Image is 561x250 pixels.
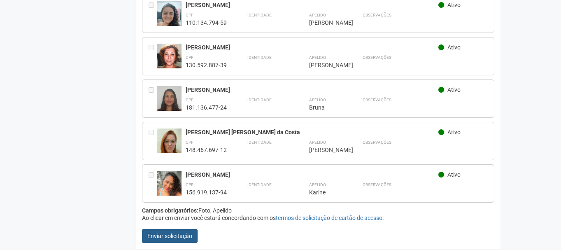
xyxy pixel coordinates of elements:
strong: Observações [363,98,391,102]
strong: CPF [186,55,193,60]
img: user.jpg [157,1,182,44]
div: Bruna [309,104,342,111]
div: 181.136.477-24 [186,104,227,111]
span: Ativo [447,171,461,178]
a: termos de solicitação de cartão de acesso [276,215,382,221]
strong: Observações [363,182,391,187]
div: Karine [309,189,342,196]
button: Enviar solicitação [142,229,198,243]
strong: Apelido [309,13,326,17]
div: Foto, Apelido [142,207,495,214]
img: user.jpg [157,129,182,163]
div: [PERSON_NAME] [186,86,439,93]
img: user.jpg [157,44,182,77]
strong: Identidade [247,140,272,145]
strong: Identidade [247,98,272,102]
span: Ativo [447,129,461,136]
div: Entre em contato com a Aministração para solicitar o cancelamento ou 2a via [149,171,157,196]
div: 148.467.697-12 [186,146,227,154]
div: 110.134.794-59 [186,19,227,26]
strong: Identidade [247,13,272,17]
div: [PERSON_NAME] [309,61,342,69]
strong: CPF [186,140,193,145]
div: Entre em contato com a Aministração para solicitar o cancelamento ou 2a via [149,44,157,69]
div: [PERSON_NAME] [186,171,439,178]
div: [PERSON_NAME] [309,146,342,154]
strong: CPF [186,98,193,102]
div: 130.592.887-39 [186,61,227,69]
strong: Campos obrigatórios: [142,207,198,214]
div: [PERSON_NAME] [PERSON_NAME] da Costa [186,129,439,136]
strong: Observações [363,13,391,17]
img: user.jpg [157,86,182,118]
strong: Identidade [247,182,272,187]
strong: Observações [363,140,391,145]
strong: CPF [186,182,193,187]
div: [PERSON_NAME] [186,44,439,51]
strong: Apelido [309,140,326,145]
div: [PERSON_NAME] [186,1,439,9]
div: [PERSON_NAME] [309,19,342,26]
span: Ativo [447,2,461,8]
div: Entre em contato com a Aministração para solicitar o cancelamento ou 2a via [149,129,157,154]
div: Entre em contato com a Aministração para solicitar o cancelamento ou 2a via [149,86,157,111]
img: user.jpg [157,171,182,215]
strong: Identidade [247,55,272,60]
div: 156.919.137-94 [186,189,227,196]
span: Ativo [447,86,461,93]
strong: Apelido [309,98,326,102]
strong: Apelido [309,55,326,60]
strong: Apelido [309,182,326,187]
strong: CPF [186,13,193,17]
div: Entre em contato com a Aministração para solicitar o cancelamento ou 2a via [149,1,157,26]
span: Ativo [447,44,461,51]
strong: Observações [363,55,391,60]
div: Ao clicar em enviar você estará concordando com os . [142,214,495,222]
